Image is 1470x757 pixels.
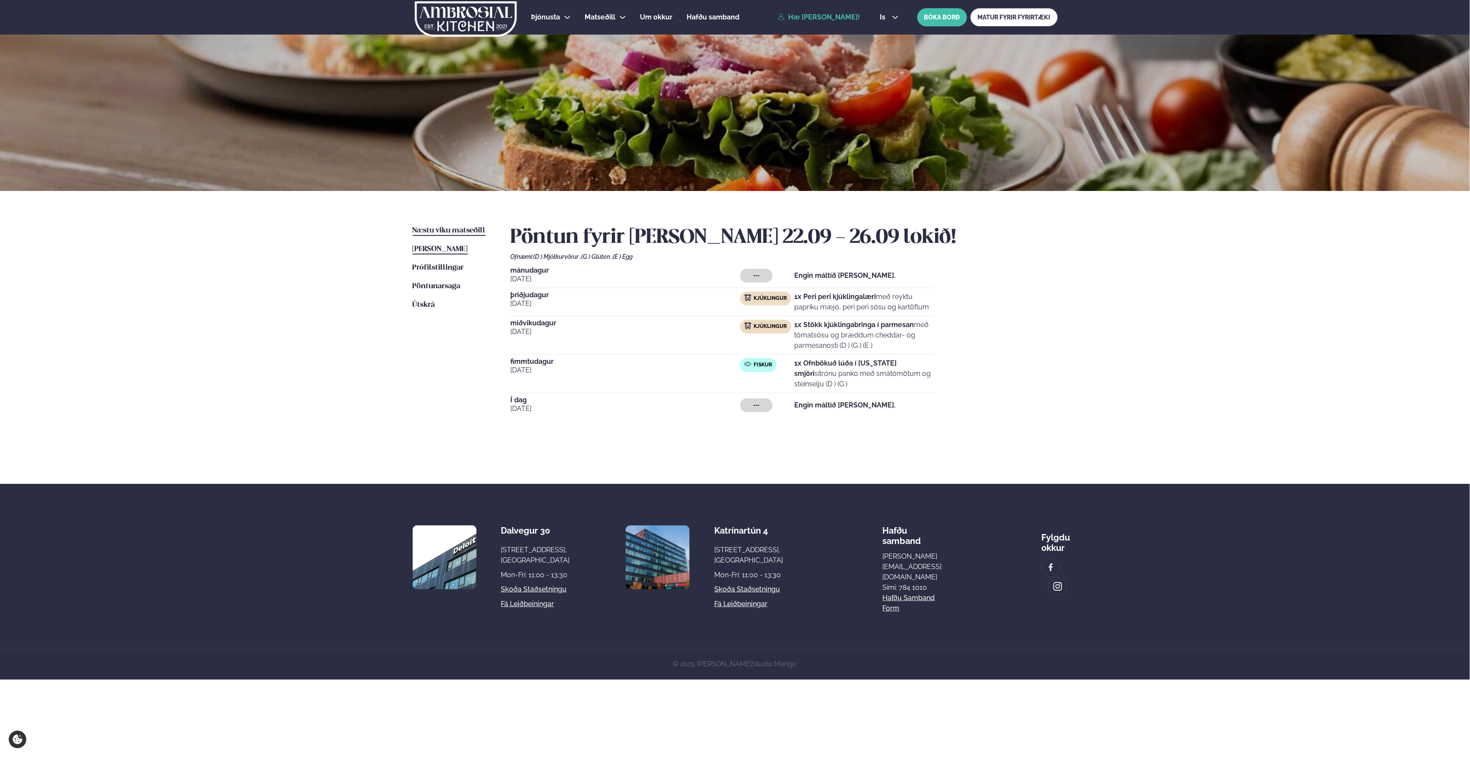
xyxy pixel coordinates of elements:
div: Ofnæmi: [511,253,1058,260]
span: þriðjudagur [511,292,741,299]
span: Kjúklingur [754,323,787,330]
span: (G ) Glúten , [582,253,613,260]
p: Sími: 784 1010 [883,582,942,593]
img: image alt [1053,582,1063,592]
a: Prófílstillingar [413,263,464,273]
p: sítrónu panko með smátómötum og steinselju (D ) (G ) [794,358,934,389]
span: [PERSON_NAME] [413,245,468,253]
a: Næstu viku matseðill [413,226,486,236]
div: Fylgdu okkur [1041,525,1070,553]
a: Cookie settings [9,731,26,748]
span: Kjúklingur [754,295,787,302]
a: [PERSON_NAME][EMAIL_ADDRESS][DOMAIN_NAME] [883,551,942,582]
span: © 2025 [PERSON_NAME] [673,660,797,668]
a: Útskrá [413,300,435,310]
span: [DATE] [511,274,741,284]
strong: 1x Stökk kjúklingabringa í parmesan [794,321,914,329]
a: Pöntunarsaga [413,281,461,292]
span: (E ) Egg [613,253,633,260]
div: Mon-Fri: 11:00 - 13:30 [501,570,570,580]
img: chicken.svg [745,294,751,301]
a: Þjónusta [531,12,560,22]
img: image alt [1046,563,1056,573]
span: Hafðu samband [883,518,921,546]
span: Hafðu samband [687,13,740,21]
strong: 1x Ofnbökuð lúða í [US_STATE] smjöri [794,359,897,378]
span: fimmtudagur [511,358,741,365]
div: Katrínartún 4 [714,525,783,536]
a: MATUR FYRIR FYRIRTÆKI [970,8,1058,26]
a: Skoða staðsetningu [501,584,566,595]
div: [STREET_ADDRESS], [GEOGRAPHIC_DATA] [714,545,783,566]
a: Hæ [PERSON_NAME]! [778,13,860,21]
div: Dalvegur 30 [501,525,570,536]
span: [DATE] [511,404,741,414]
span: miðvikudagur [511,320,741,327]
a: Hafðu samband [687,12,740,22]
strong: Engin máltíð [PERSON_NAME]. [794,401,896,409]
span: [DATE] [511,299,741,309]
span: Næstu viku matseðill [413,227,486,234]
span: Í dag [511,397,741,404]
span: Um okkur [640,13,673,21]
span: Fiskur [754,362,772,369]
strong: 1x Peri peri kjúklingalæri [794,293,876,301]
span: --- [753,272,760,279]
a: Studio Mango [752,660,797,668]
img: chicken.svg [745,322,751,329]
div: [STREET_ADDRESS], [GEOGRAPHIC_DATA] [501,545,570,566]
div: Mon-Fri: 11:00 - 13:30 [714,570,783,580]
a: [PERSON_NAME] [413,244,468,254]
strong: Engin máltíð [PERSON_NAME]. [794,271,896,280]
button: BÓKA BORÐ [917,8,967,26]
img: fish.svg [745,361,751,368]
a: image alt [1042,559,1060,577]
img: image alt [626,525,690,589]
h2: Pöntun fyrir [PERSON_NAME] 22.09 - 26.09 lokið! [511,226,1058,250]
button: is [873,14,905,21]
span: Pöntunarsaga [413,283,461,290]
a: image alt [1049,578,1067,596]
span: (D ) Mjólkurvörur , [534,253,582,260]
p: með reyktu papriku mæjó, peri peri sósu og kartöflum [794,292,934,312]
a: Hafðu samband form [883,593,942,614]
a: Um okkur [640,12,673,22]
p: með tómatsósu og bræddum cheddar- og parmesanosti (D ) (G ) (E ) [794,320,934,351]
span: --- [753,402,760,409]
img: image alt [413,525,477,589]
a: Fá leiðbeiningar [501,599,554,609]
a: Matseðill [585,12,616,22]
img: logo [414,1,518,37]
span: Prófílstillingar [413,264,464,271]
a: Skoða staðsetningu [714,584,780,595]
a: Fá leiðbeiningar [714,599,767,609]
span: Útskrá [413,301,435,309]
span: [DATE] [511,365,741,375]
span: [DATE] [511,327,741,337]
span: mánudagur [511,267,741,274]
span: Matseðill [585,13,616,21]
span: is [880,14,888,21]
span: Þjónusta [531,13,560,21]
